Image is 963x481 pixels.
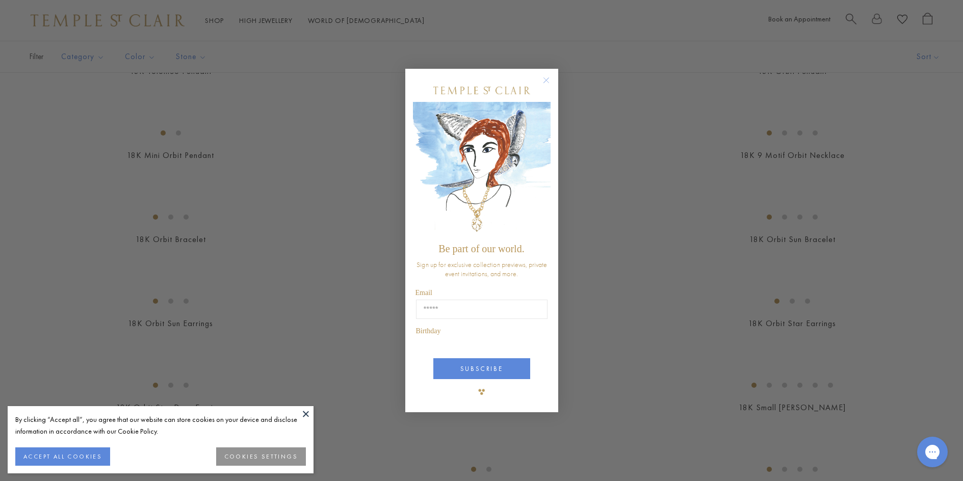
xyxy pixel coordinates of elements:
[216,447,306,466] button: COOKIES SETTINGS
[15,447,110,466] button: ACCEPT ALL COOKIES
[912,433,953,471] iframe: Gorgias live chat messenger
[545,79,558,92] button: Close dialog
[472,382,492,402] img: TSC
[415,289,432,297] span: Email
[413,102,551,238] img: c4a9eb12-d91a-4d4a-8ee0-386386f4f338.jpeg
[417,260,547,278] span: Sign up for exclusive collection previews, private event invitations, and more.
[15,414,306,437] div: By clicking “Accept all”, you agree that our website can store cookies on your device and disclos...
[438,243,524,254] span: Be part of our world.
[416,327,441,335] span: Birthday
[433,358,530,379] button: SUBSCRIBE
[416,300,548,319] input: Email
[433,87,530,94] img: Temple St. Clair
